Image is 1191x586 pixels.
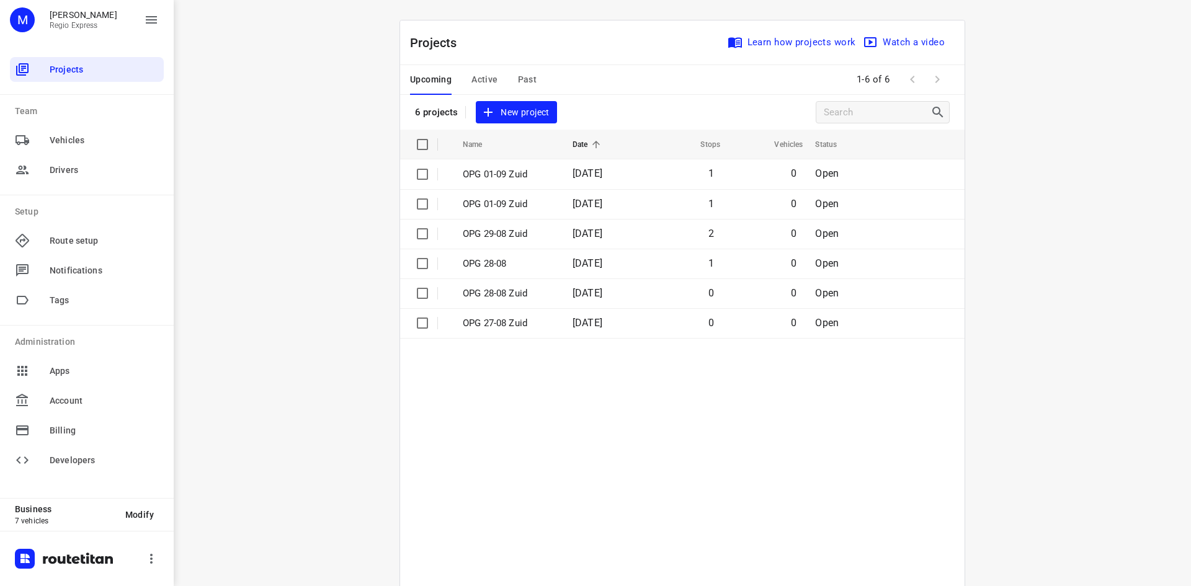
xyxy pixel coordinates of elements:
[463,316,554,331] p: OPG 27-08 Zuid
[15,105,164,118] p: Team
[708,198,714,210] span: 1
[573,137,604,152] span: Date
[10,388,164,413] div: Account
[708,287,714,299] span: 0
[50,424,159,437] span: Billing
[758,137,803,152] span: Vehicles
[930,105,949,120] div: Search
[925,67,950,92] span: Next Page
[10,258,164,283] div: Notifications
[10,228,164,253] div: Route setup
[10,128,164,153] div: Vehicles
[10,418,164,443] div: Billing
[15,517,115,525] p: 7 vehicles
[815,198,839,210] span: Open
[815,137,853,152] span: Status
[708,167,714,179] span: 1
[815,167,839,179] span: Open
[573,317,602,329] span: [DATE]
[463,197,554,211] p: OPG 01-09 Zuid
[900,67,925,92] span: Previous Page
[852,66,895,93] span: 1-6 of 6
[50,234,159,247] span: Route setup
[476,101,556,124] button: New project
[815,228,839,239] span: Open
[824,103,930,122] input: Search projects
[463,257,554,271] p: OPG 28-08
[684,137,720,152] span: Stops
[791,287,796,299] span: 0
[463,227,554,241] p: OPG 29-08 Zuid
[815,287,839,299] span: Open
[50,365,159,378] span: Apps
[708,257,714,269] span: 1
[518,72,537,87] span: Past
[15,205,164,218] p: Setup
[115,504,164,526] button: Modify
[471,72,497,87] span: Active
[15,504,115,514] p: Business
[50,264,159,277] span: Notifications
[50,10,117,20] p: Max Bisseling
[815,317,839,329] span: Open
[50,63,159,76] span: Projects
[410,33,467,52] p: Projects
[415,107,458,118] p: 6 projects
[463,137,499,152] span: Name
[463,286,554,301] p: OPG 28-08 Zuid
[573,228,602,239] span: [DATE]
[10,288,164,313] div: Tags
[791,167,796,179] span: 0
[708,228,714,239] span: 2
[50,164,159,177] span: Drivers
[791,257,796,269] span: 0
[815,257,839,269] span: Open
[791,228,796,239] span: 0
[791,317,796,329] span: 0
[10,358,164,383] div: Apps
[125,510,154,520] span: Modify
[410,72,452,87] span: Upcoming
[463,167,554,182] p: OPG 01-09 Zuid
[50,294,159,307] span: Tags
[573,198,602,210] span: [DATE]
[10,158,164,182] div: Drivers
[50,134,159,147] span: Vehicles
[573,257,602,269] span: [DATE]
[15,335,164,348] p: Administration
[50,394,159,407] span: Account
[573,167,602,179] span: [DATE]
[483,105,549,120] span: New project
[50,21,117,30] p: Regio Express
[10,7,35,32] div: M
[10,57,164,82] div: Projects
[573,287,602,299] span: [DATE]
[10,448,164,473] div: Developers
[708,317,714,329] span: 0
[50,454,159,467] span: Developers
[791,198,796,210] span: 0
